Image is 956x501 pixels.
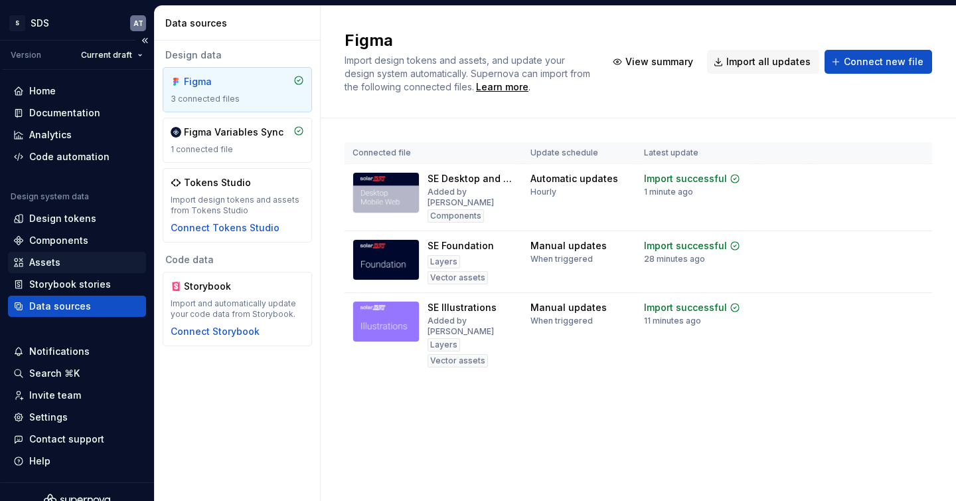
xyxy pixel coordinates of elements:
[29,212,96,225] div: Design tokens
[171,144,304,155] div: 1 connected file
[606,50,702,74] button: View summary
[8,124,146,146] a: Analytics
[644,254,705,264] div: 28 minutes ago
[707,50,819,74] button: Import all updates
[345,54,593,92] span: Import design tokens and assets, and update your design system automatically. Supernova can impor...
[29,278,111,291] div: Storybook stories
[428,316,515,337] div: Added by [PERSON_NAME]
[29,256,60,269] div: Assets
[530,172,618,185] div: Automatic updates
[163,168,312,243] a: Tokens StudioImport design tokens and assets from Tokens StudioConnect Tokens Studio
[8,146,146,167] a: Code automation
[8,102,146,124] a: Documentation
[9,15,25,31] div: S
[530,187,556,197] div: Hourly
[8,341,146,362] button: Notifications
[133,18,143,29] div: AT
[428,172,515,185] div: SE Desktop and Mobile Web
[8,208,146,229] a: Design tokens
[8,230,146,251] a: Components
[29,300,91,313] div: Data sources
[8,252,146,273] a: Assets
[844,55,923,68] span: Connect new file
[726,55,811,68] span: Import all updates
[3,9,151,37] button: SSDSAT
[163,67,312,112] a: Figma3 connected files
[428,239,494,252] div: SE Foundation
[184,126,283,139] div: Figma Variables Sync
[8,80,146,102] a: Home
[29,367,80,380] div: Search ⌘K
[171,195,304,216] div: Import design tokens and assets from Tokens Studio
[184,75,248,88] div: Figma
[428,338,460,351] div: Layers
[29,454,50,468] div: Help
[474,82,530,92] span: .
[29,433,104,446] div: Contact support
[29,106,100,120] div: Documentation
[135,31,154,50] button: Collapse sidebar
[428,301,497,314] div: SE Illustrations
[8,296,146,317] a: Data sources
[29,345,90,358] div: Notifications
[29,411,68,424] div: Settings
[345,142,522,164] th: Connected file
[29,150,110,163] div: Code automation
[644,187,693,197] div: 1 minute ago
[163,118,312,163] a: Figma Variables Sync1 connected file
[29,128,72,142] div: Analytics
[345,30,590,51] h2: Figma
[163,49,312,62] div: Design data
[428,209,484,223] div: Components
[825,50,932,74] button: Connect new file
[8,429,146,450] button: Contact support
[171,221,279,235] button: Connect Tokens Studio
[625,55,693,68] span: View summary
[428,354,488,367] div: Vector assets
[428,255,460,268] div: Layers
[644,172,727,185] div: Import successful
[165,17,315,30] div: Data sources
[184,280,248,293] div: Storybook
[8,407,146,428] a: Settings
[8,274,146,295] a: Storybook stories
[29,389,81,402] div: Invite team
[644,301,727,314] div: Import successful
[522,142,637,164] th: Update schedule
[31,17,49,30] div: SDS
[171,298,304,320] div: Import and automatically update your code data from Storybook.
[8,451,146,472] button: Help
[163,272,312,346] a: StorybookImport and automatically update your code data from Storybook.Connect Storybook
[29,84,56,98] div: Home
[428,271,488,284] div: Vector assets
[636,142,757,164] th: Latest update
[184,176,251,189] div: Tokens Studio
[530,254,593,264] div: When triggered
[530,239,607,252] div: Manual updates
[476,80,528,94] a: Learn more
[644,239,727,252] div: Import successful
[11,191,89,202] div: Design system data
[81,50,132,60] span: Current draft
[428,187,515,208] div: Added by [PERSON_NAME]
[171,325,260,338] button: Connect Storybook
[75,46,149,64] button: Current draft
[644,316,701,326] div: 11 minutes ago
[8,363,146,384] button: Search ⌘K
[163,253,312,266] div: Code data
[530,301,607,314] div: Manual updates
[29,234,88,247] div: Components
[11,50,41,60] div: Version
[530,316,593,326] div: When triggered
[8,385,146,406] a: Invite team
[171,94,304,104] div: 3 connected files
